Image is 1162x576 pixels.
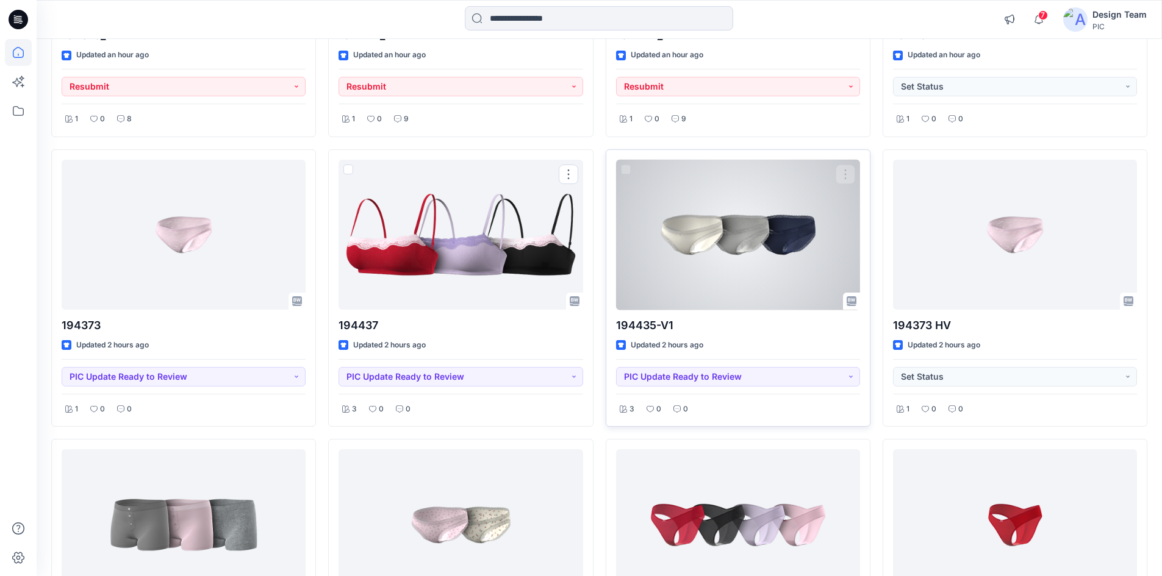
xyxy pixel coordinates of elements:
[1092,7,1147,22] div: Design Team
[75,113,78,126] p: 1
[1092,22,1147,31] div: PIC
[339,160,583,310] a: 194437
[683,403,688,416] p: 0
[1038,10,1048,20] span: 7
[62,317,306,334] p: 194373
[631,49,703,62] p: Updated an hour ago
[379,403,384,416] p: 0
[127,113,132,126] p: 8
[353,339,426,352] p: Updated 2 hours ago
[681,113,686,126] p: 9
[76,49,149,62] p: Updated an hour ago
[353,49,426,62] p: Updated an hour ago
[893,317,1137,334] p: 194373 HV
[908,49,980,62] p: Updated an hour ago
[631,339,703,352] p: Updated 2 hours ago
[1063,7,1088,32] img: avatar
[100,403,105,416] p: 0
[100,113,105,126] p: 0
[906,113,909,126] p: 1
[931,113,936,126] p: 0
[127,403,132,416] p: 0
[352,403,357,416] p: 3
[893,160,1137,310] a: 194373 HV
[339,317,583,334] p: 194437
[62,160,306,310] a: 194373
[958,113,963,126] p: 0
[76,339,149,352] p: Updated 2 hours ago
[908,339,980,352] p: Updated 2 hours ago
[655,113,659,126] p: 0
[656,403,661,416] p: 0
[377,113,382,126] p: 0
[616,317,860,334] p: 194435-V1
[352,113,355,126] p: 1
[404,113,409,126] p: 9
[931,403,936,416] p: 0
[958,403,963,416] p: 0
[629,113,633,126] p: 1
[75,403,78,416] p: 1
[616,160,860,310] a: 194435-V1
[906,403,909,416] p: 1
[406,403,411,416] p: 0
[629,403,634,416] p: 3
